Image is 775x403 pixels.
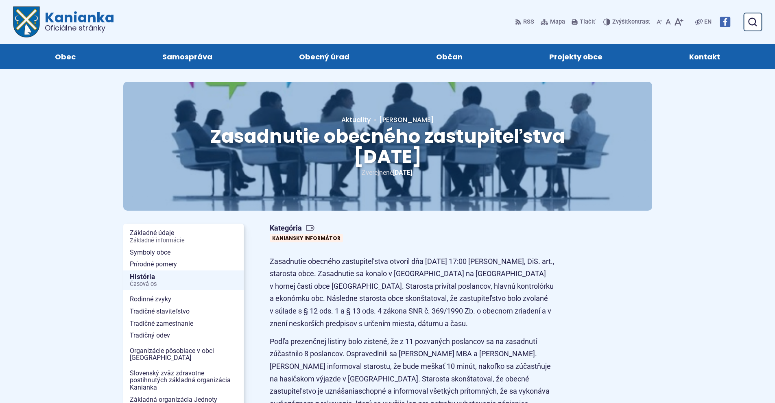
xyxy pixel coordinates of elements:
[655,13,664,30] button: Zmenšiť veľkosť písma
[393,169,412,176] span: [DATE]
[123,345,244,364] a: Organizácie pôsobiace v obci [GEOGRAPHIC_DATA]
[13,7,40,37] img: Prejsť na domovskú stránku
[371,115,434,124] a: [PERSON_NAME]
[436,44,463,69] span: Občan
[514,44,638,69] a: Projekty obce
[40,11,114,32] span: Kanianka
[210,123,565,170] span: Zasadnutie obecného zastupiteľstva [DATE]
[603,13,652,30] button: Zvýšiťkontrast
[13,7,114,37] a: Logo Kanianka, prejsť na domovskú stránku.
[130,246,237,259] span: Symboly obce
[270,255,559,330] p: Zasadnutie obecného zastupiteľstva otvoril dňa [DATE] 17:00 [PERSON_NAME], DiS. art., starosta ob...
[299,44,349,69] span: Obecný úrad
[130,367,237,394] span: Slovenský zväz zdravotne postihnutých základná organizácia Kanianka
[550,17,565,27] span: Mapa
[580,19,595,26] span: Tlačiť
[130,270,237,290] span: História
[130,318,237,330] span: Tradičné zamestnanie
[612,19,650,26] span: kontrast
[130,281,237,288] span: Časová os
[123,305,244,318] a: Tradičné staviteľstvo
[55,44,76,69] span: Obec
[45,24,114,32] span: Oficiálne stránky
[149,167,626,178] p: Zverejnené .
[523,17,534,27] span: RSS
[720,17,730,27] img: Prejsť na Facebook stránku
[130,227,237,246] span: Základné údaje
[401,44,498,69] a: Občan
[130,345,237,364] span: Organizácie pôsobiace v obci [GEOGRAPHIC_DATA]
[264,44,384,69] a: Obecný úrad
[123,246,244,259] a: Symboly obce
[130,293,237,305] span: Rodinné zvyky
[341,115,371,124] a: Aktuality
[689,44,720,69] span: Kontakt
[612,18,628,25] span: Zvýšiť
[123,293,244,305] a: Rodinné zvyky
[123,227,244,246] a: Základné údajeZákladné informácie
[123,258,244,270] a: Prírodné pomery
[20,44,111,69] a: Obec
[379,115,434,124] span: [PERSON_NAME]
[515,13,536,30] a: RSS
[654,44,755,69] a: Kontakt
[123,318,244,330] a: Tradičné zamestnanie
[130,305,237,318] span: Tradičné staviteľstvo
[123,270,244,290] a: HistóriaČasová os
[570,13,597,30] button: Tlačiť
[130,237,237,244] span: Základné informácie
[664,13,672,30] button: Nastaviť pôvodnú veľkosť písma
[703,17,713,27] a: EN
[549,44,603,69] span: Projekty obce
[130,258,237,270] span: Prírodné pomery
[672,13,685,30] button: Zväčšiť veľkosť písma
[270,234,343,242] a: Kaniansky informátor
[123,329,244,342] a: Tradičný odev
[539,13,567,30] a: Mapa
[127,44,247,69] a: Samospráva
[704,17,712,27] span: EN
[123,367,244,394] a: Slovenský zväz zdravotne postihnutých základná organizácia Kanianka
[162,44,212,69] span: Samospráva
[130,329,237,342] span: Tradičný odev
[270,224,346,233] span: Kategória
